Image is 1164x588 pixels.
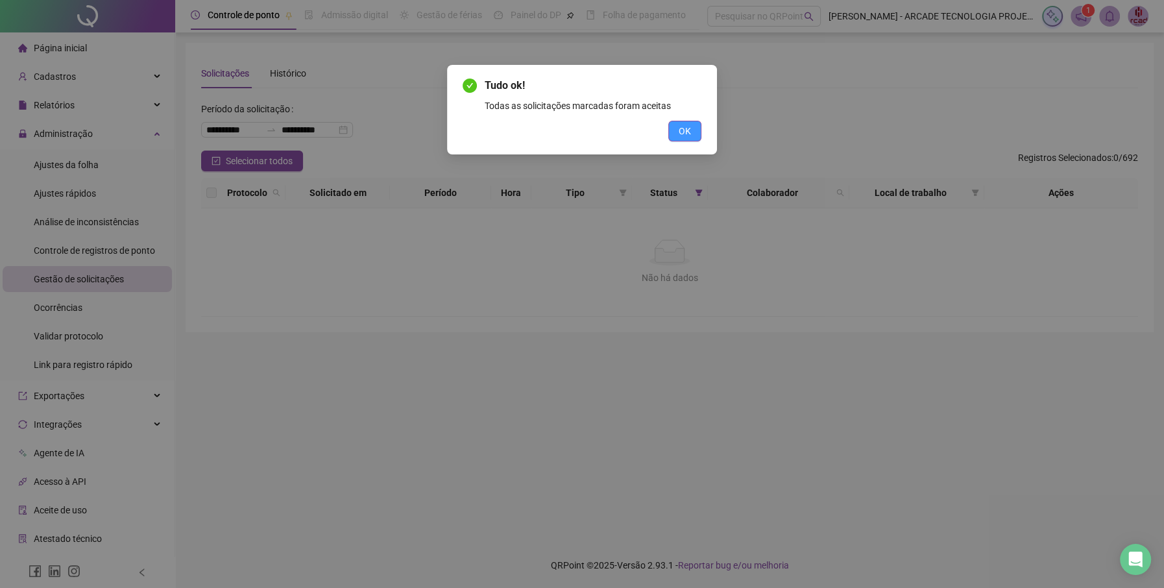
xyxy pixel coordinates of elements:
[1120,544,1151,575] div: Open Intercom Messenger
[463,79,477,93] span: check-circle
[668,121,701,141] button: OK
[485,99,701,113] div: Todas as solicitações marcadas foram aceitas
[679,124,691,138] span: OK
[485,78,701,93] span: Tudo ok!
